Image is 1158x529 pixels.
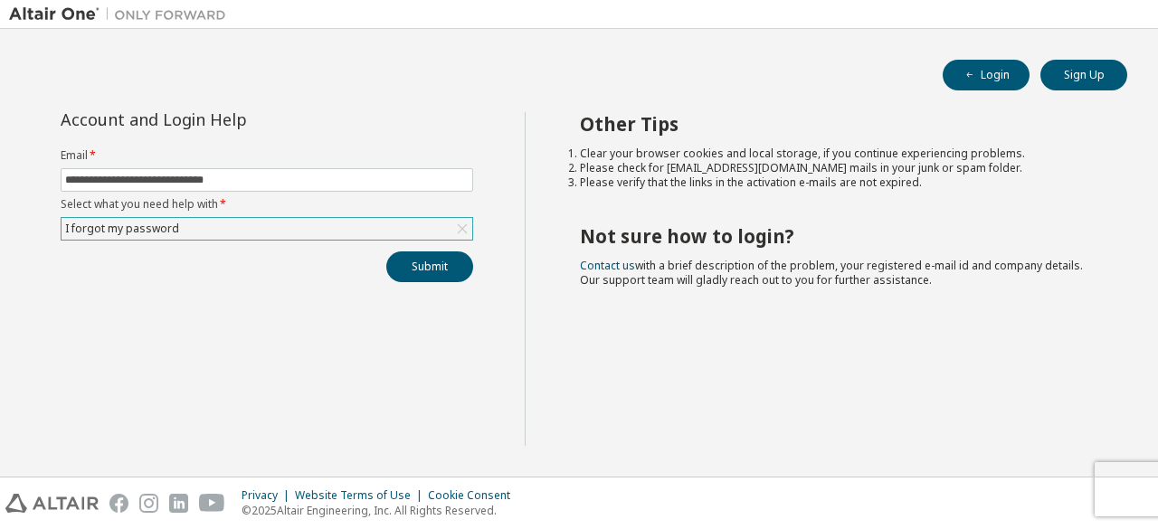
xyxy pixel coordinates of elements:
[5,494,99,513] img: altair_logo.svg
[109,494,128,513] img: facebook.svg
[62,218,472,240] div: I forgot my password
[943,60,1030,90] button: Login
[386,251,473,282] button: Submit
[61,148,473,163] label: Email
[242,503,521,518] p: © 2025 Altair Engineering, Inc. All Rights Reserved.
[139,494,158,513] img: instagram.svg
[580,112,1096,136] h2: Other Tips
[61,197,473,212] label: Select what you need help with
[169,494,188,513] img: linkedin.svg
[580,258,1083,288] span: with a brief description of the problem, your registered e-mail id and company details. Our suppo...
[1040,60,1127,90] button: Sign Up
[62,219,182,239] div: I forgot my password
[428,488,521,503] div: Cookie Consent
[199,494,225,513] img: youtube.svg
[580,161,1096,175] li: Please check for [EMAIL_ADDRESS][DOMAIN_NAME] mails in your junk or spam folder.
[295,488,428,503] div: Website Terms of Use
[580,258,635,273] a: Contact us
[580,175,1096,190] li: Please verify that the links in the activation e-mails are not expired.
[580,224,1096,248] h2: Not sure how to login?
[580,146,1096,161] li: Clear your browser cookies and local storage, if you continue experiencing problems.
[9,5,235,24] img: Altair One
[242,488,295,503] div: Privacy
[61,112,391,127] div: Account and Login Help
